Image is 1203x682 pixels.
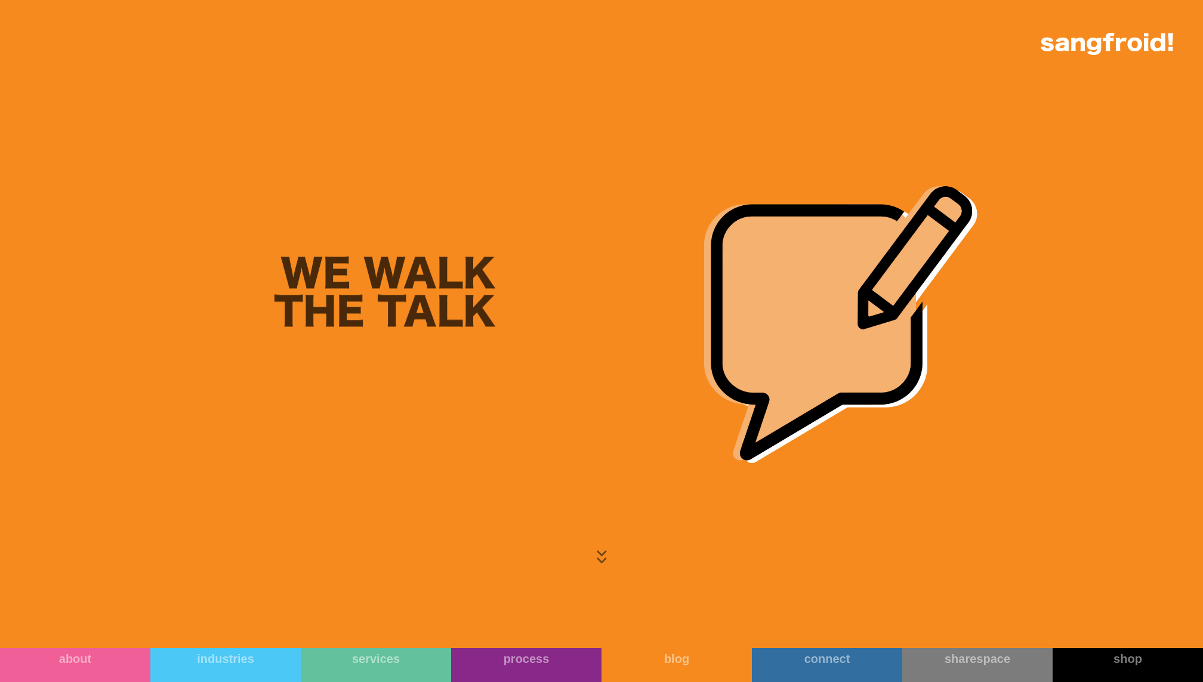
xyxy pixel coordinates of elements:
[902,648,1053,682] a: sharespace
[902,652,1053,666] div: sharespace
[150,648,301,682] a: industries
[601,648,752,682] a: blog
[752,652,902,666] div: connect
[451,652,601,666] div: process
[451,648,601,682] a: process
[301,652,451,666] div: services
[150,652,301,666] div: industries
[274,257,496,333] h2: WE WALK THE TALK
[301,648,451,682] a: services
[1053,652,1203,666] div: shop
[1041,33,1173,55] img: logo
[752,648,902,682] a: connect
[601,652,752,666] div: blog
[1053,648,1203,682] a: shop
